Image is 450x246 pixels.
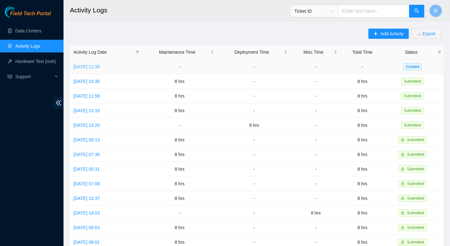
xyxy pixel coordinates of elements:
[218,59,291,74] td: -
[401,167,405,171] span: lock
[142,220,218,235] td: 8 hrs
[73,137,100,142] a: [DATE] 09:13
[5,6,32,17] img: Akamai Technologies
[73,152,100,157] a: [DATE] 07:36
[429,4,442,17] button: R
[15,70,53,83] span: Support
[142,103,218,118] td: 8 hrs
[401,196,405,200] span: lock
[142,133,218,147] td: 8 hrs
[73,240,100,245] a: [DATE] 08:01
[407,167,424,171] span: Submitted
[218,74,291,89] td: -
[142,74,218,89] td: 8 hrs
[414,8,419,14] span: search
[73,79,100,84] a: [DATE] 10:35
[401,138,405,142] span: lock
[73,225,100,230] a: [DATE] 08:03
[407,240,424,244] span: Submitted
[341,206,384,220] td: 8 hrs
[15,28,41,33] a: Data Centers
[401,226,405,229] span: lock
[73,167,100,172] a: [DATE] 05:31
[73,93,100,99] a: [DATE] 11:58
[134,47,141,57] span: filter
[136,50,139,54] span: filter
[341,59,384,74] td: -
[10,11,51,17] span: Field Tech Portal
[8,74,12,79] span: read
[291,89,341,103] td: -
[407,196,424,201] span: Submitted
[407,181,424,186] span: Submitted
[15,59,56,64] a: Hardware Test (isok)
[291,191,341,206] td: -
[401,153,405,156] span: lock
[142,118,218,133] td: -
[218,89,291,103] td: -
[436,47,443,57] span: filter
[73,64,100,69] a: [DATE] 11:38
[403,63,422,70] span: Created
[5,11,51,20] a: Akamai TechnologiesField Tech Portal
[401,107,424,114] span: Submitted
[73,196,100,201] a: [DATE] 10:37
[218,147,291,162] td: -
[291,74,341,89] td: -
[291,147,341,162] td: -
[401,240,405,244] span: lock
[338,5,409,17] input: Enter text here...
[341,176,384,191] td: 8 hrs
[291,206,341,220] td: 8 hrs
[407,138,424,142] span: Submitted
[341,103,384,118] td: 8 hrs
[341,45,384,59] th: Total Time
[218,191,291,206] td: -
[142,147,218,162] td: 8 hrs
[401,78,424,85] span: Submitted
[291,133,341,147] td: -
[341,74,384,89] td: 8 hrs
[407,152,424,157] span: Submitted
[341,220,384,235] td: 8 hrs
[373,31,378,37] span: plus
[341,133,384,147] td: 8 hrs
[341,191,384,206] td: 8 hrs
[291,118,341,133] td: -
[438,50,441,54] span: filter
[401,122,424,129] span: Submitted
[73,181,100,186] a: [DATE] 07:08
[73,123,100,128] a: [DATE] 13:20
[294,6,334,16] span: Ticket ID
[407,225,424,230] span: Submitted
[407,211,424,215] span: Submitted
[218,220,291,235] td: -
[73,49,133,56] span: Activity Log Date
[142,191,218,206] td: 8 hrs
[73,108,100,113] a: [DATE] 13:19
[291,162,341,176] td: -
[341,89,384,103] td: 8 hrs
[341,118,384,133] td: 8 hrs
[401,182,405,186] span: lock
[54,97,64,109] span: double-left
[341,147,384,162] td: 8 hrs
[409,5,424,17] button: search
[368,29,408,39] button: plusAdd Activity
[142,176,218,191] td: 8 hrs
[291,176,341,191] td: -
[218,118,291,133] td: 8 hrs
[218,133,291,147] td: -
[142,206,218,220] td: -
[218,176,291,191] td: -
[291,103,341,118] td: -
[218,103,291,118] td: -
[291,220,341,235] td: -
[401,92,424,99] span: Submitted
[142,59,218,74] td: -
[291,59,341,74] td: -
[218,206,291,220] td: -
[73,210,100,215] a: [DATE] 14:03
[142,162,218,176] td: 8 hrs
[387,49,435,56] span: Status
